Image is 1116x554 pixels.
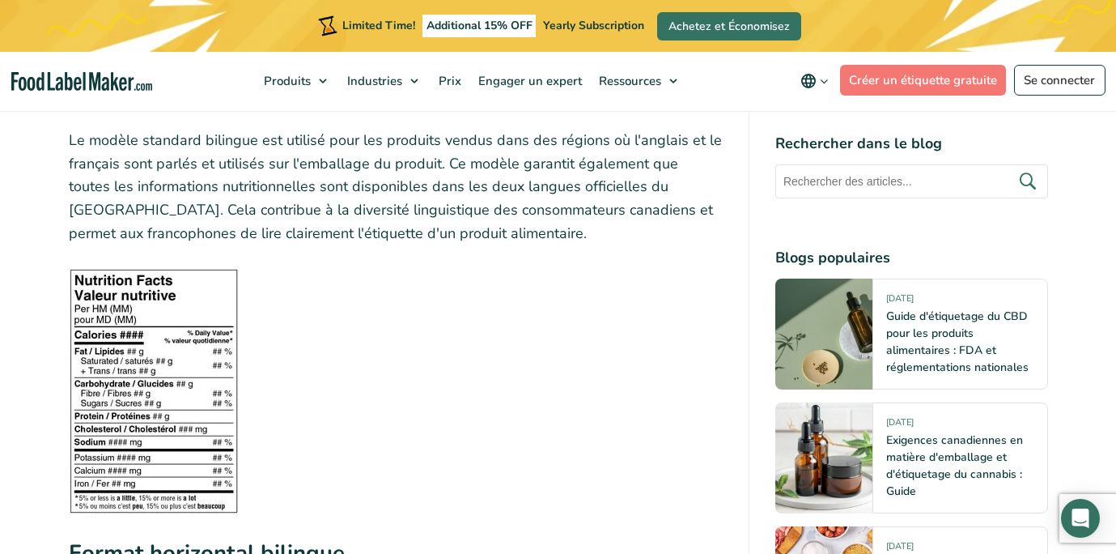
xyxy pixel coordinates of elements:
a: Créer un étiquette gratuite [840,65,1007,96]
span: Additional 15% OFF [422,15,537,37]
a: Industries [339,52,426,110]
h4: Blogs populaires [775,247,1048,269]
a: Achetez et Économisez [657,12,801,40]
input: Rechercher des articles... [775,164,1048,198]
a: Se connecter [1014,65,1105,96]
a: Produits [256,52,335,110]
span: Ressources [594,73,663,89]
h4: Rechercher dans le blog [775,133,1048,155]
img: Étiquette nutritionnelle bilingue en noir et blanc, de format standard, affichant les détails nut... [69,268,239,514]
span: Limited Time! [342,18,415,33]
a: Prix [431,52,466,110]
span: [DATE] [886,292,914,311]
a: Ressources [591,52,685,110]
a: Engager un expert [470,52,587,110]
span: Yearly Subscription [543,18,644,33]
span: [DATE] [886,416,914,435]
a: Guide d'étiquetage du CBD pour les produits alimentaires : FDA et réglementations nationales [886,309,1029,375]
p: Le modèle standard bilingue est utilisé pour les produits vendus dans des régions où l'anglais et... [69,129,723,245]
a: Exigences canadiennes en matière d'emballage et d'étiquetage du cannabis : Guide [886,433,1023,499]
span: Produits [259,73,312,89]
span: Industries [342,73,404,89]
span: Prix [434,73,463,89]
span: Engager un expert [473,73,583,89]
div: Open Intercom Messenger [1061,499,1100,538]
